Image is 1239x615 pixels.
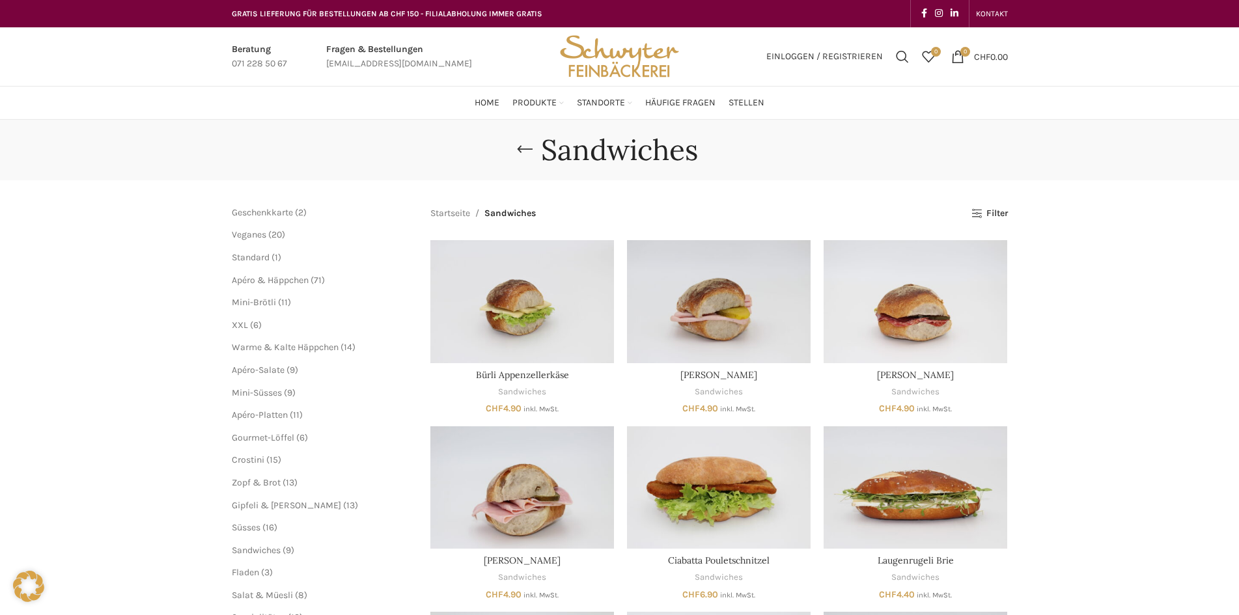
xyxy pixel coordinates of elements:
small: inkl. MwSt. [917,405,952,413]
a: Veganes [232,229,266,240]
a: Häufige Fragen [645,90,716,116]
a: Apéro-Salate [232,364,285,376]
a: Suchen [889,44,915,70]
a: Sandwiches [695,386,743,398]
bdi: 0.00 [974,51,1008,62]
a: Go back [508,137,541,163]
span: CHF [879,403,897,414]
span: Produkte [512,97,557,109]
small: inkl. MwSt. [523,591,559,599]
bdi: 4.90 [879,403,915,414]
span: 0 [931,47,941,57]
span: CHF [682,403,700,414]
a: XXL [232,320,248,331]
a: 0 [915,44,941,70]
small: inkl. MwSt. [720,405,755,413]
a: Sandwiches [695,571,743,584]
a: Infobox link [232,42,287,72]
a: Standorte [577,90,632,116]
a: Home [475,90,499,116]
h1: Sandwiches [541,133,698,167]
a: 0 CHF0.00 [945,44,1014,70]
a: Standard [232,252,270,263]
a: Filter [971,208,1007,219]
a: Crostini [232,454,264,465]
div: Meine Wunschliste [915,44,941,70]
a: Sandwiches [891,386,940,398]
a: Fladen [232,567,259,578]
img: Bäckerei Schwyter [555,27,683,86]
span: Home [475,97,499,109]
a: Gourmet-Löffel [232,432,294,443]
span: Einloggen / Registrieren [766,52,883,61]
span: CHF [682,589,700,600]
span: Gipfeli & [PERSON_NAME] [232,500,341,511]
a: Startseite [430,206,470,221]
a: Salat & Müesli [232,590,293,601]
span: 13 [346,500,355,511]
span: 6 [253,320,258,331]
span: 16 [266,522,274,533]
span: 0 [960,47,970,57]
span: 15 [270,454,278,465]
a: Mini-Süsses [232,387,282,398]
a: Laugenrugeli Brie [824,426,1007,549]
span: Geschenkkarte [232,207,293,218]
a: Bürli Appenzellerkäse [430,240,614,362]
small: inkl. MwSt. [523,405,559,413]
a: Produkte [512,90,564,116]
span: 71 [314,275,322,286]
span: 9 [286,545,291,556]
a: Instagram social link [931,5,947,23]
span: CHF [974,51,990,62]
bdi: 6.90 [682,589,718,600]
a: Facebook social link [917,5,931,23]
span: Sandwiches [484,206,536,221]
a: Apéro-Platten [232,409,288,420]
span: 8 [298,590,304,601]
span: Zopf & Brot [232,477,281,488]
a: Apéro & Häppchen [232,275,309,286]
span: 11 [281,297,288,308]
span: 9 [287,387,292,398]
a: Infobox link [326,42,472,72]
a: [PERSON_NAME] [484,554,561,566]
a: Sandwiches [232,545,281,556]
span: 9 [290,364,295,376]
a: Stellen [729,90,764,116]
bdi: 4.90 [486,589,522,600]
a: Warme & Kalte Häppchen [232,342,339,353]
span: Stellen [729,97,764,109]
div: Secondary navigation [969,1,1014,27]
bdi: 4.40 [879,589,915,600]
a: Sandwiches [498,386,546,398]
a: Bürli Schinken [430,426,614,549]
a: [PERSON_NAME] [877,369,954,381]
a: Sandwiches [891,571,940,584]
a: Ciabatta Pouletschnitzel [627,426,811,549]
nav: Breadcrumb [430,206,536,221]
a: [PERSON_NAME] [680,369,757,381]
span: 14 [344,342,352,353]
bdi: 4.90 [682,403,718,414]
a: Bürli Appenzellerkäse [476,369,569,381]
small: inkl. MwSt. [917,591,952,599]
span: CHF [879,589,897,600]
a: Mini-Brötli [232,297,276,308]
a: Bürli Fleischkäse [627,240,811,362]
a: KONTAKT [976,1,1008,27]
